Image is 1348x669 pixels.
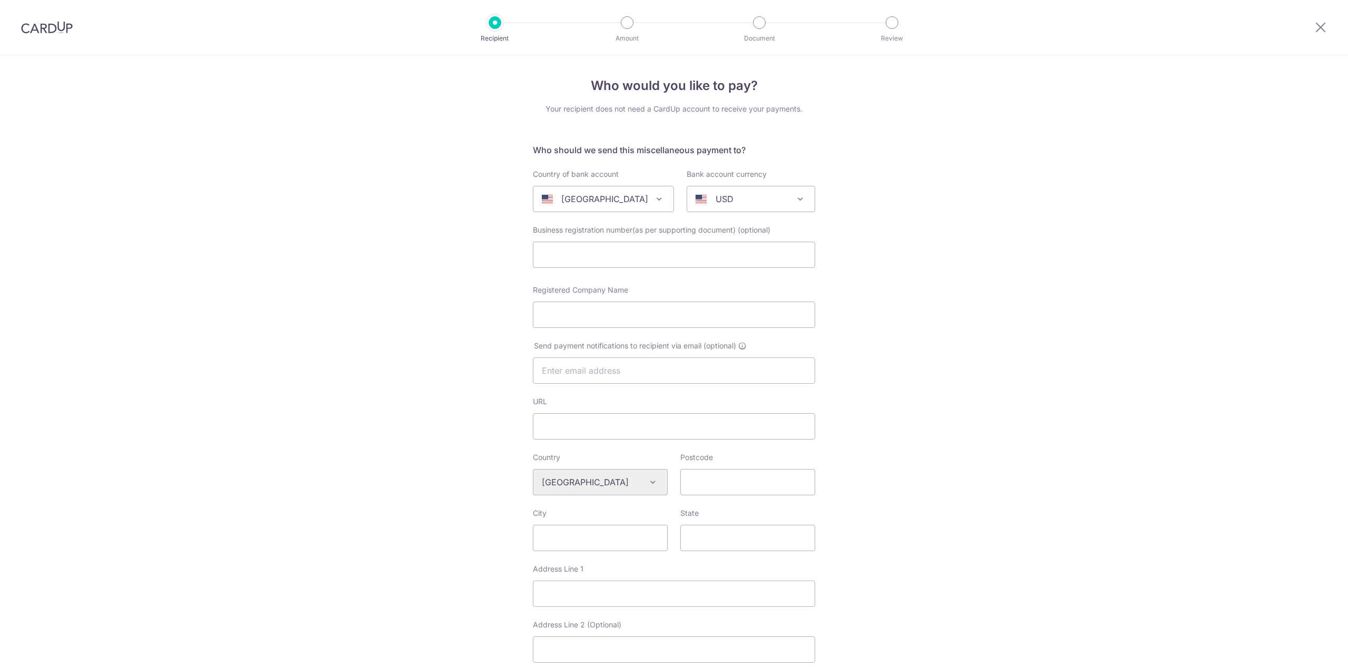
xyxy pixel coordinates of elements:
[687,186,815,212] span: USD
[533,104,815,114] div: Your recipient does not need a CardUp account to receive your payments.
[533,76,815,95] h4: Who would you like to pay?
[533,357,815,384] input: Enter email address
[720,33,798,44] p: Document
[680,508,699,518] label: State
[588,33,666,44] p: Amount
[687,169,767,179] label: Bank account currency
[533,620,621,630] label: Address Line 2 (Optional)
[853,33,931,44] p: Review
[533,186,673,212] span: United States
[533,285,628,294] span: Registered Company Name
[738,225,770,235] span: (optional)
[533,452,560,463] label: Country
[534,341,736,351] span: Send payment notifications to recipient via email (optional)
[1281,637,1337,664] iframe: Opens a widget where you can find more information
[456,33,534,44] p: Recipient
[533,564,583,574] label: Address Line 1
[533,508,547,518] label: City
[680,452,713,463] label: Postcode
[561,193,648,205] p: [GEOGRAPHIC_DATA]
[716,193,734,205] p: USD
[533,186,674,212] span: United States
[533,225,736,234] span: Business registration number(as per supporting document)
[533,144,815,156] h5: Who should we send this miscellaneous payment to?
[533,169,619,179] label: Country of bank account
[533,396,547,407] label: URL
[21,21,73,34] img: CardUp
